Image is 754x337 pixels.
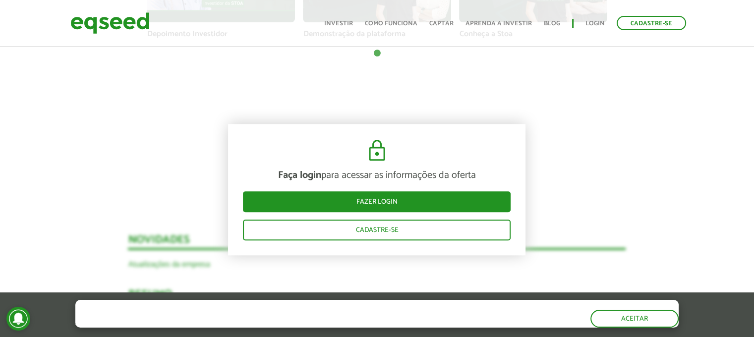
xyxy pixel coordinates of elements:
a: Blog [544,20,560,27]
p: para acessar as informações da oferta [243,169,511,181]
a: Fazer login [243,191,511,212]
img: cadeado.svg [365,139,389,163]
img: EqSeed [70,10,150,36]
a: política de privacidade e de cookies [206,319,321,327]
a: Aprenda a investir [465,20,532,27]
a: Como funciona [365,20,417,27]
a: Cadastre-se [243,220,511,240]
a: Login [585,20,605,27]
h5: O site da EqSeed utiliza cookies para melhorar sua navegação. [75,300,434,315]
button: 1 of 1 [372,49,382,58]
a: Cadastre-se [617,16,686,30]
a: Captar [429,20,454,27]
strong: Faça login [278,167,321,183]
p: Ao clicar em "aceitar", você aceita nossa . [75,318,434,327]
a: Investir [324,20,353,27]
button: Aceitar [590,310,679,328]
